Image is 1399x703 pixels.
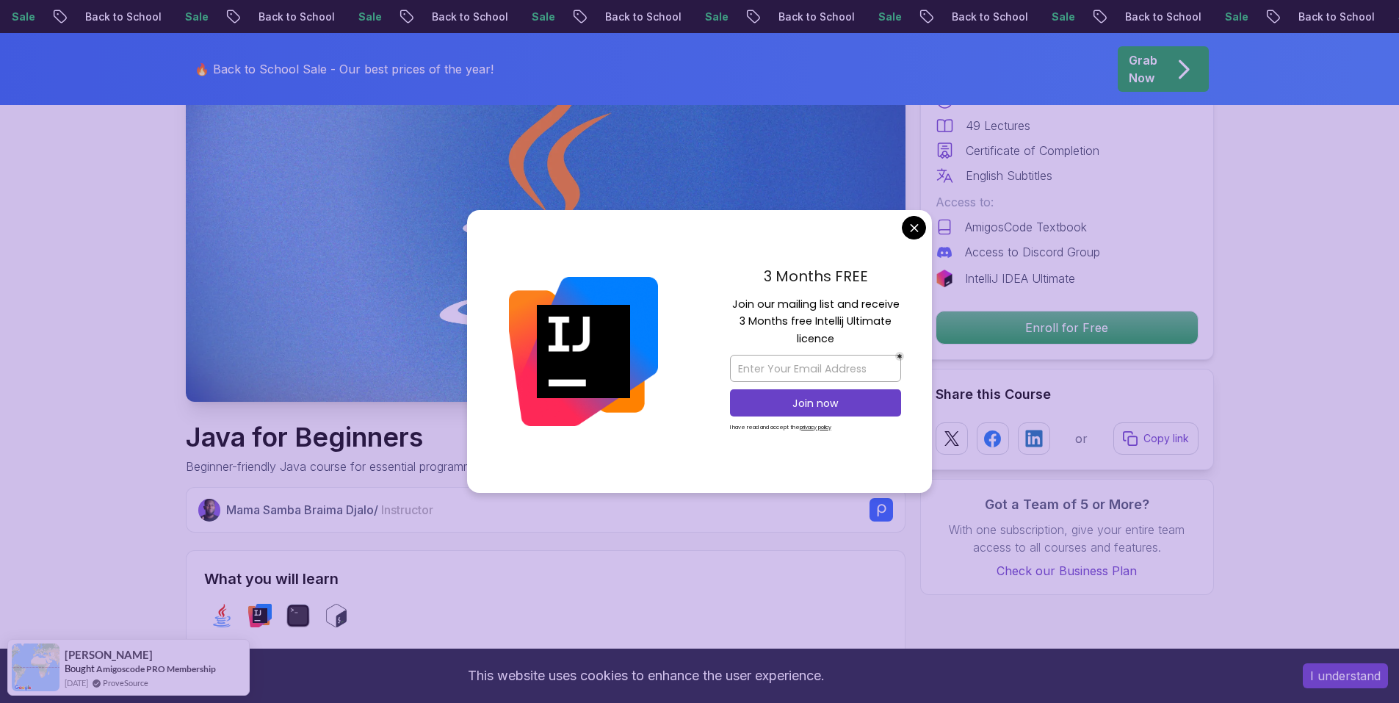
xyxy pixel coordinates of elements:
span: Bought [65,663,95,674]
button: Accept cookies [1303,663,1388,688]
img: provesource social proof notification image [12,643,59,691]
p: Beginner-friendly Java course for essential programming skills and application development [186,458,673,475]
p: 🔥 Back to School Sale - Our best prices of the year! [195,60,494,78]
button: Copy link [1113,422,1199,455]
p: Back to School [239,10,339,24]
p: Back to School [932,10,1032,24]
p: Certificate of Completion [966,142,1099,159]
p: Access to: [936,193,1199,211]
p: Grab Now [1129,51,1157,87]
p: Back to School [412,10,512,24]
p: Copy link [1143,431,1189,446]
a: Check our Business Plan [936,562,1199,580]
img: terminal logo [286,604,310,627]
p: English Subtitles [966,167,1052,184]
p: Sale [685,10,732,24]
p: Back to School [585,10,685,24]
p: Sale [165,10,212,24]
p: Sale [1032,10,1079,24]
p: Sale [858,10,905,24]
p: AmigosCode Textbook [965,218,1087,236]
img: bash logo [325,604,348,627]
img: intellij logo [248,604,272,627]
span: [PERSON_NAME] [65,649,153,661]
img: java logo [210,604,234,627]
p: Back to School [65,10,165,24]
div: This website uses cookies to enhance the user experience. [11,660,1281,692]
span: Instructor [381,502,433,517]
p: Mama Samba Braima Djalo / [226,501,433,519]
p: Back to School [1105,10,1205,24]
h2: Share this Course [936,384,1199,405]
p: Access to Discord Group [965,243,1100,261]
a: Amigoscode PRO Membership [96,663,216,675]
h1: Java for Beginners [186,422,673,452]
p: Enroll for Free [936,311,1198,344]
p: Sale [339,10,386,24]
p: Back to School [1279,10,1378,24]
h3: Got a Team of 5 or More? [936,494,1199,515]
img: Nelson Djalo [198,499,221,522]
a: ProveSource [103,677,148,689]
img: jetbrains logo [936,270,953,287]
p: IntelliJ IDEA Ultimate [965,270,1075,287]
button: Enroll for Free [936,311,1199,345]
p: 49 Lectures [966,117,1030,134]
p: Back to School [759,10,858,24]
p: Sale [512,10,559,24]
p: or [1075,430,1088,447]
p: With one subscription, give your entire team access to all courses and features. [936,521,1199,556]
p: Sale [1205,10,1252,24]
h2: What you will learn [204,569,887,589]
span: [DATE] [65,677,88,689]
